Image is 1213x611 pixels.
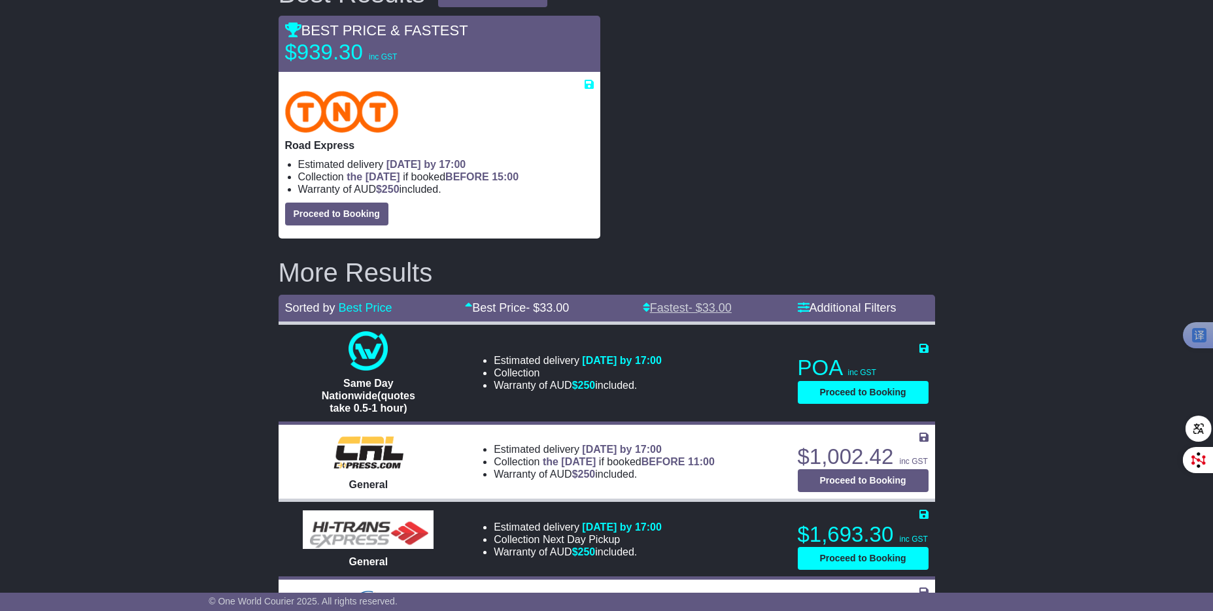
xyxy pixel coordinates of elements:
span: General [349,556,388,567]
span: - $ [689,301,732,314]
li: Estimated delivery [494,443,715,455]
span: [DATE] by 17:00 [582,355,662,366]
li: Warranty of AUD included. [494,379,662,391]
a: Additional Filters [798,301,897,314]
span: the [DATE] [347,171,400,182]
span: $ [376,184,400,195]
p: $1,693.30 [798,521,929,548]
span: [DATE] by 17:00 [582,521,662,533]
img: CRL: General [326,433,411,472]
li: Warranty of AUD included. [298,183,594,195]
span: 250 [382,184,400,195]
span: 33.00 [702,301,732,314]
span: BEFORE [641,456,685,467]
li: Estimated delivery [494,521,662,533]
span: 250 [578,469,596,480]
span: $ [572,380,596,391]
span: 11:00 [688,456,715,467]
h2: More Results [279,258,935,287]
span: Same Day Nationwide(quotes take 0.5-1 hour) [322,378,415,414]
span: Next Day Pickup [543,534,620,545]
li: Collection [494,455,715,468]
p: $1,002.42 [798,444,929,470]
span: the [DATE] [543,456,596,467]
span: General [349,479,388,490]
button: Proceed to Booking [798,469,929,492]
li: Collection [494,533,662,546]
img: One World Courier: Same Day Nationwide(quotes take 0.5-1 hour) [349,331,388,371]
a: Best Price- $33.00 [465,301,569,314]
li: Collection [494,367,662,379]
button: Proceed to Booking [798,381,929,404]
li: Estimated delivery [494,354,662,367]
span: [DATE] by 17:00 [386,159,466,170]
span: $ [572,469,596,480]
span: 15:00 [492,171,519,182]
span: - $ [526,301,569,314]
span: if booked [347,171,519,182]
button: Proceed to Booking [798,547,929,570]
span: inc GST [899,535,927,544]
span: [DATE] by 17:00 [582,444,662,455]
span: $ [572,546,596,557]
p: $939.30 [285,39,449,65]
span: inc GST [369,52,397,61]
span: inc GST [848,368,876,377]
p: POA [798,355,929,381]
p: Road Express [285,139,594,152]
span: if booked [543,456,715,467]
img: HiTrans (Machship): General [303,510,434,549]
a: Best Price [339,301,392,314]
button: Proceed to Booking [285,203,388,225]
span: 250 [578,546,596,557]
li: Estimated delivery [298,158,594,171]
span: 33.00 [539,301,569,314]
span: © One World Courier 2025. All rights reserved. [209,596,398,606]
span: BEST PRICE & FASTEST [285,22,468,39]
span: BEFORE [445,171,489,182]
li: Warranty of AUD included. [494,468,715,480]
span: 250 [578,380,596,391]
span: inc GST [899,457,927,466]
a: Fastest- $33.00 [643,301,732,314]
img: TNT Domestic: Road Express [285,91,399,133]
li: Warranty of AUD included. [494,546,662,558]
span: Sorted by [285,301,335,314]
li: Collection [298,171,594,183]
